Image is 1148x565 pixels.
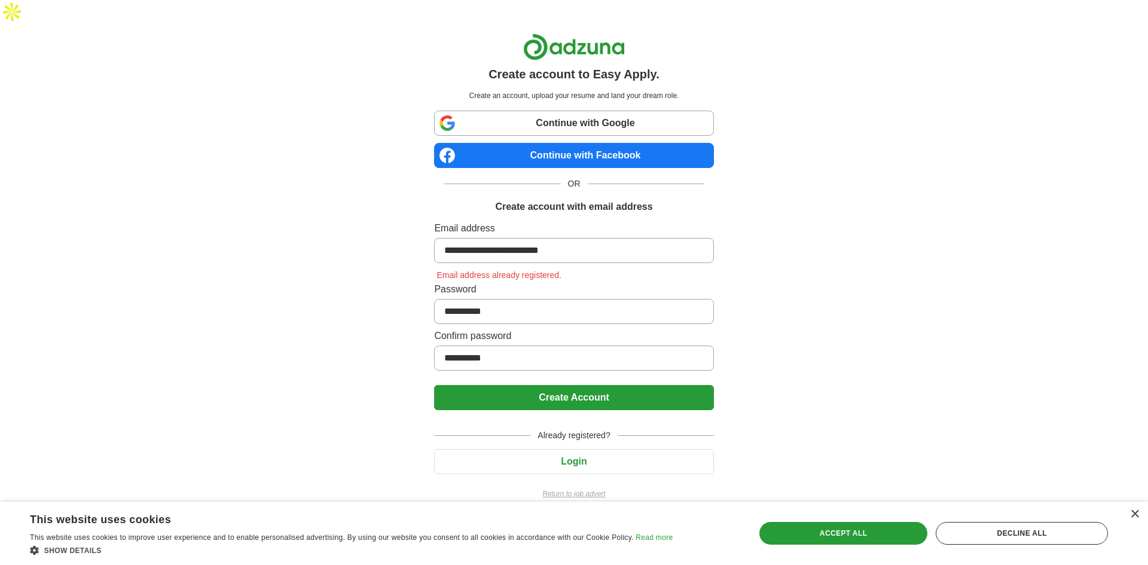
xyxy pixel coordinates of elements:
[434,329,713,343] label: Confirm password
[434,221,713,236] label: Email address
[30,544,673,556] div: Show details
[434,385,713,410] button: Create Account
[30,509,643,527] div: This website uses cookies
[488,65,660,83] h1: Create account to Easy Apply.
[434,488,713,499] a: Return to job advert
[30,533,634,542] span: This website uses cookies to improve user experience and to enable personalised advertising. By u...
[523,33,625,60] img: Adzuna logo
[44,546,102,555] span: Show details
[436,90,711,101] p: Create an account, upload your resume and land your dream role.
[434,449,713,474] button: Login
[434,456,713,466] a: Login
[530,429,617,442] span: Already registered?
[936,522,1108,545] div: Decline all
[434,111,713,136] a: Continue with Google
[561,178,588,190] span: OR
[1130,510,1139,519] div: Close
[434,143,713,168] a: Continue with Facebook
[495,200,652,214] h1: Create account with email address
[636,533,673,542] a: Read more, opens a new window
[759,522,928,545] div: Accept all
[434,270,564,280] span: Email address already registered.
[434,282,713,297] label: Password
